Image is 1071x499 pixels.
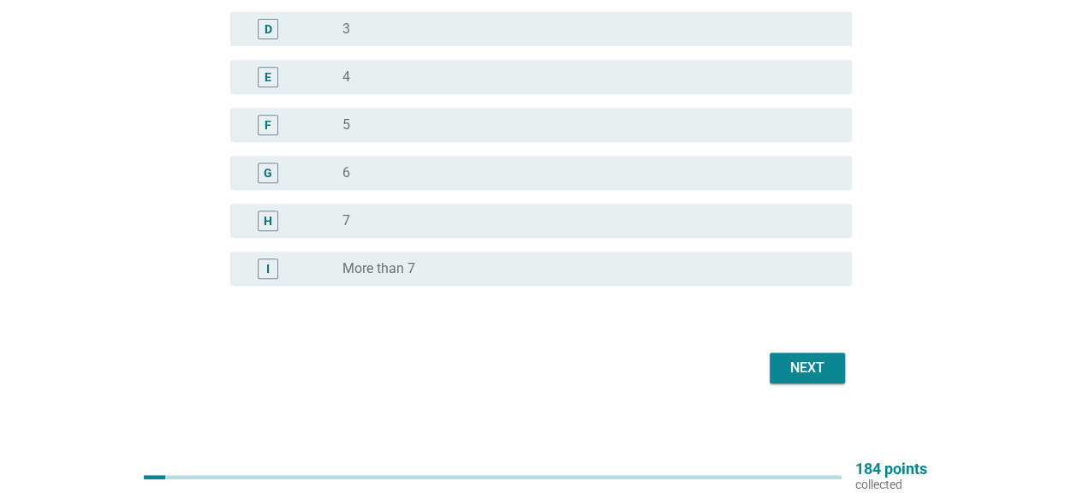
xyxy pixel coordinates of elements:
[264,212,272,230] div: H
[342,164,350,181] label: 6
[342,68,350,86] label: 4
[770,353,845,383] button: Next
[342,116,350,134] label: 5
[783,358,831,378] div: Next
[265,116,271,134] div: F
[342,212,350,229] label: 7
[265,68,271,86] div: E
[264,164,272,182] div: G
[265,21,272,39] div: D
[855,477,927,492] p: collected
[266,260,270,278] div: I
[855,461,927,477] p: 184 points
[342,260,415,277] label: More than 7
[342,21,350,38] label: 3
